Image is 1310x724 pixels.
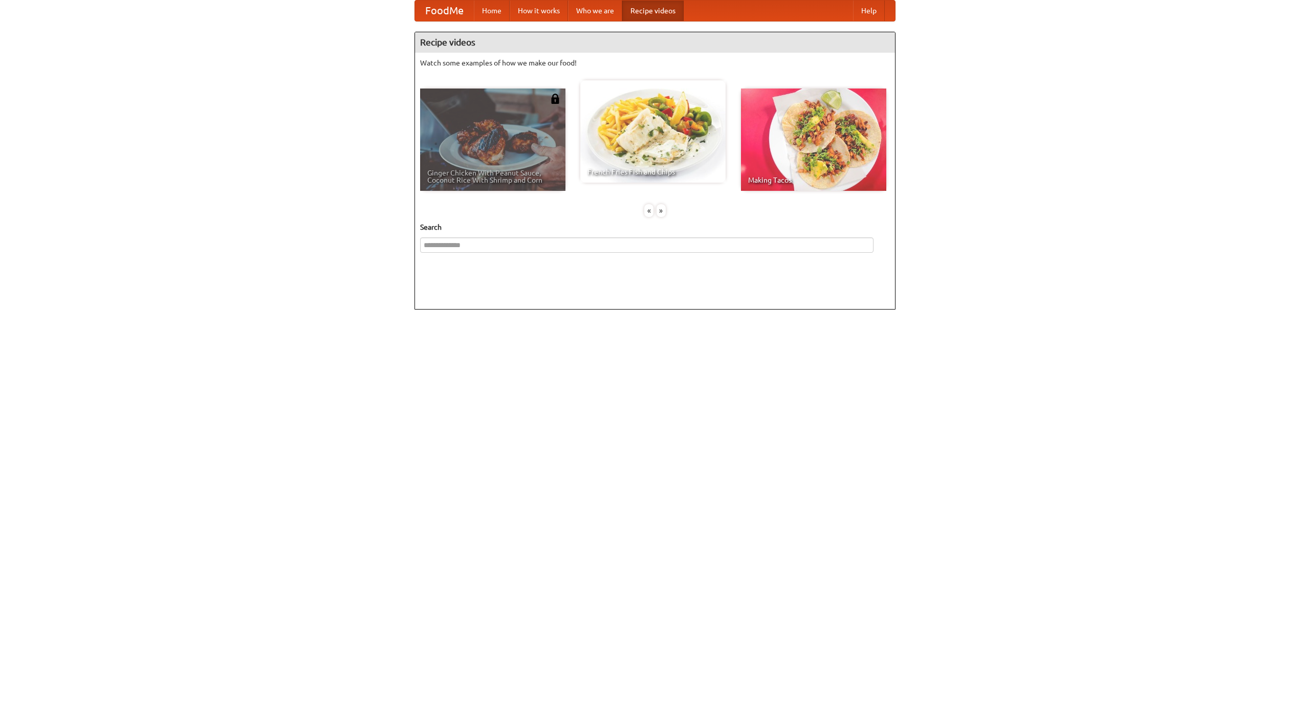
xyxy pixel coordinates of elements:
div: « [644,204,653,217]
a: Help [853,1,885,21]
a: How it works [510,1,568,21]
h4: Recipe videos [415,32,895,53]
a: French Fries Fish and Chips [580,80,726,183]
a: FoodMe [415,1,474,21]
a: Making Tacos [741,89,886,191]
span: Making Tacos [748,177,879,184]
h5: Search [420,222,890,232]
div: » [657,204,666,217]
p: Watch some examples of how we make our food! [420,58,890,68]
a: Who we are [568,1,622,21]
span: French Fries Fish and Chips [587,168,718,175]
img: 483408.png [550,94,560,104]
a: Recipe videos [622,1,684,21]
a: Home [474,1,510,21]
